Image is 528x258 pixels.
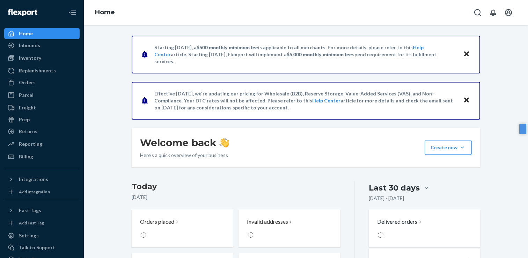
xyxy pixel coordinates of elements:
div: Billing [19,153,33,160]
a: Freight [4,102,80,113]
img: Flexport logo [8,9,37,16]
p: Starting [DATE], a is applicable to all merchants. For more details, please refer to this article... [154,44,456,65]
a: Settings [4,230,80,241]
button: Invalid addresses [239,209,340,247]
div: Fast Tags [19,207,41,214]
a: Prep [4,114,80,125]
div: Last 30 days [369,182,420,193]
p: Orders placed [140,218,174,226]
div: Replenishments [19,67,56,74]
a: Inventory [4,52,80,64]
a: Home [4,28,80,39]
button: Delivered orders [377,218,423,226]
a: Reporting [4,138,80,150]
div: Inbounds [19,42,40,49]
div: Prep [19,116,30,123]
div: Returns [19,128,37,135]
div: Add Integration [19,189,50,195]
a: Add Integration [4,188,80,196]
a: Returns [4,126,80,137]
a: Orders [4,77,80,88]
img: hand-wave emoji [219,138,229,148]
div: Talk to Support [19,244,55,251]
button: Fast Tags [4,205,80,216]
a: Billing [4,151,80,162]
h1: Welcome back [140,136,229,149]
button: Open Search Box [471,6,485,20]
span: $500 monthly minimum fee [197,44,258,50]
div: Add Fast Tag [19,220,44,226]
ol: breadcrumbs [89,2,120,23]
p: Invalid addresses [247,218,288,226]
div: Home [19,30,33,37]
div: Integrations [19,176,48,183]
div: Parcel [19,92,34,99]
a: Replenishments [4,65,80,76]
button: Close [462,49,471,59]
button: Close Navigation [66,6,80,20]
span: $5,000 monthly minimum fee [287,51,352,57]
button: Create new [425,141,472,155]
p: Effective [DATE], we're updating our pricing for Wholesale (B2B), Reserve Storage, Value-Added Se... [154,90,456,111]
a: Home [95,8,115,16]
button: Open account menu [501,6,515,20]
button: Integrations [4,174,80,185]
div: Freight [19,104,36,111]
p: Here’s a quick overview of your business [140,152,229,159]
button: Talk to Support [4,242,80,253]
div: Orders [19,79,36,86]
div: Settings [19,232,39,239]
a: Add Fast Tag [4,219,80,227]
button: Close [462,95,471,106]
a: Help Center [312,98,340,103]
div: Inventory [19,55,41,62]
p: [DATE] - [DATE] [369,195,404,202]
button: Open notifications [486,6,500,20]
button: Orders placed [132,209,233,247]
a: Inbounds [4,40,80,51]
h3: Today [132,181,340,192]
div: Reporting [19,141,42,148]
a: Parcel [4,89,80,101]
p: [DATE] [132,194,340,201]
